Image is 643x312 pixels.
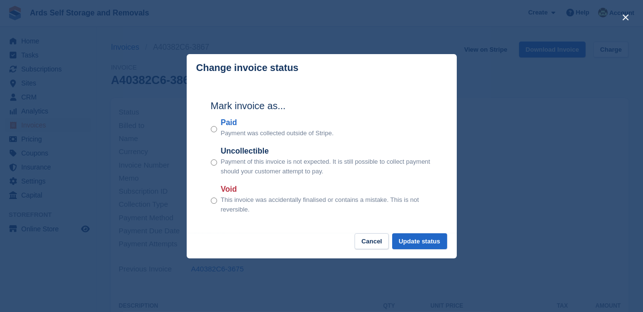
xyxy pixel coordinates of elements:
[221,117,334,128] label: Paid
[221,128,334,138] p: Payment was collected outside of Stripe.
[221,157,433,176] p: Payment of this invoice is not expected. It is still possible to collect payment should your cust...
[221,195,433,214] p: This invoice was accidentally finalised or contains a mistake. This is not reversible.
[392,233,447,249] button: Update status
[221,184,433,195] label: Void
[355,233,389,249] button: Cancel
[221,145,433,157] label: Uncollectible
[211,99,433,113] h2: Mark invoice as...
[618,10,633,25] button: close
[196,62,299,73] p: Change invoice status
